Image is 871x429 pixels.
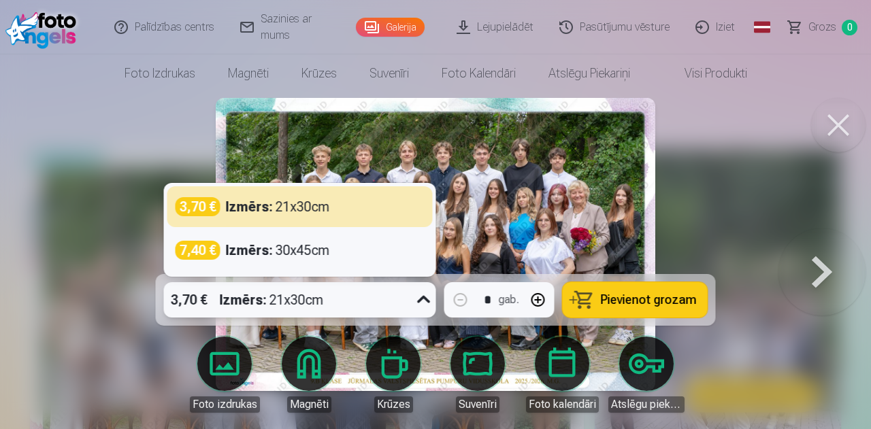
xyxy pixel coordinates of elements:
[271,337,347,413] a: Magnēti
[212,54,285,92] a: Magnēti
[164,282,214,318] div: 3,70 €
[190,396,260,413] div: Foto izdrukas
[601,294,697,306] span: Pievienot grozam
[226,197,273,216] strong: Izmērs :
[108,54,212,92] a: Foto izdrukas
[608,396,685,413] div: Atslēgu piekariņi
[356,18,425,37] a: Galerija
[425,54,532,92] a: Foto kalendāri
[456,396,499,413] div: Suvenīri
[842,20,857,35] span: 0
[353,54,425,92] a: Suvenīri
[524,337,600,413] a: Foto kalendāri
[608,337,685,413] a: Atslēgu piekariņi
[220,290,267,309] strong: Izmērs :
[5,5,83,49] img: /fa3
[176,241,220,260] div: 7,40 €
[226,197,330,216] div: 21x30cm
[374,396,413,413] div: Krūzes
[226,241,330,260] div: 30x45cm
[440,337,516,413] a: Suvenīri
[532,54,646,92] a: Atslēgu piekariņi
[186,337,263,413] a: Foto izdrukas
[220,282,324,318] div: 21x30cm
[563,282,708,318] button: Pievienot grozam
[285,54,353,92] a: Krūzes
[646,54,763,92] a: Visi produkti
[287,396,331,413] div: Magnēti
[226,241,273,260] strong: Izmērs :
[499,292,519,308] div: gab.
[176,197,220,216] div: 3,70 €
[355,337,431,413] a: Krūzes
[808,19,836,35] span: Grozs
[526,396,599,413] div: Foto kalendāri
